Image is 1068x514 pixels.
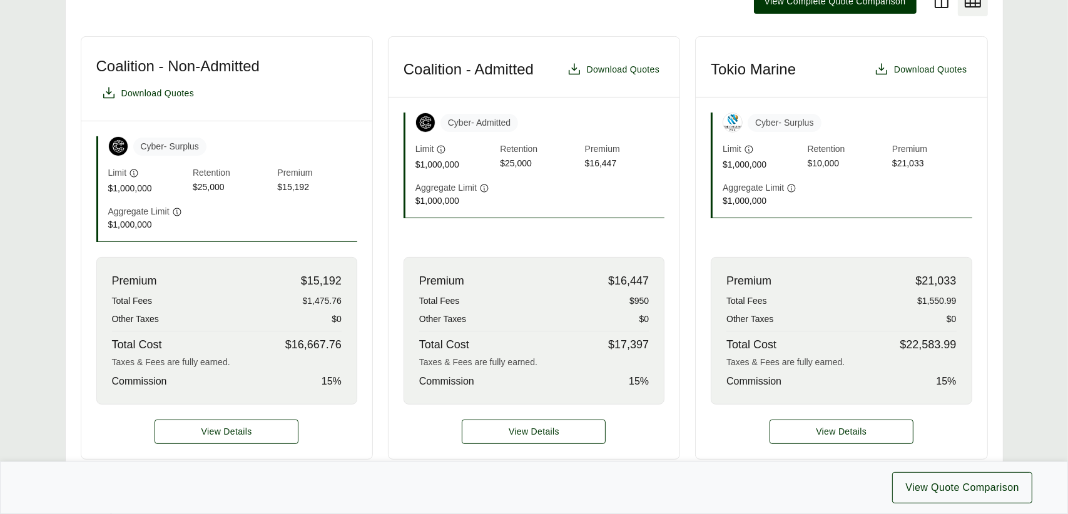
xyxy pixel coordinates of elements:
[96,57,260,76] h3: Coalition - Non-Admitted
[723,194,802,208] span: $1,000,000
[500,157,579,171] span: $25,000
[936,374,956,389] span: 15 %
[419,356,649,369] div: Taxes & Fees are fully earned.
[639,313,649,326] span: $0
[770,420,913,444] button: View Details
[585,143,664,157] span: Premium
[301,273,342,290] span: $15,192
[419,336,469,353] span: Total Cost
[404,60,534,79] h3: Coalition - Admitted
[892,157,972,171] span: $21,033
[112,374,167,389] span: Commission
[462,420,606,444] button: View Details
[96,81,200,106] button: Download Quotes
[726,295,767,308] span: Total Fees
[415,158,495,171] span: $1,000,000
[193,181,272,195] span: $25,000
[608,273,649,290] span: $16,447
[121,87,195,100] span: Download Quotes
[277,166,357,181] span: Premium
[112,313,159,326] span: Other Taxes
[892,143,972,157] span: Premium
[416,113,435,132] img: Coalition
[415,194,495,208] span: $1,000,000
[155,420,298,444] a: Coalition - Non-Admitted details
[108,182,188,195] span: $1,000,000
[155,420,298,444] button: View Details
[332,313,342,326] span: $0
[112,273,157,290] span: Premium
[133,138,206,156] span: Cyber - Surplus
[711,60,796,79] h3: Tokio Marine
[415,181,477,194] span: Aggregate Limit
[112,295,153,308] span: Total Fees
[723,181,784,194] span: Aggregate Limit
[112,356,342,369] div: Taxes & Fees are fully earned.
[108,166,127,179] span: Limit
[723,158,802,171] span: $1,000,000
[892,472,1032,503] button: View Quote Comparison
[322,374,342,389] span: 15 %
[915,273,956,290] span: $21,033
[112,336,162,353] span: Total Cost
[723,113,742,132] img: Tokio Marine
[587,63,660,76] span: Download Quotes
[419,295,460,308] span: Total Fees
[748,114,821,132] span: Cyber - Surplus
[917,295,956,308] span: $1,550.99
[723,143,741,156] span: Limit
[629,295,649,308] span: $950
[905,480,1019,495] span: View Quote Comparison
[808,157,887,171] span: $10,000
[509,425,559,438] span: View Details
[808,143,887,157] span: Retention
[770,420,913,444] a: Tokio Marine details
[277,181,357,195] span: $15,192
[109,137,128,156] img: Coalition
[869,57,972,82] button: Download Quotes
[201,425,252,438] span: View Details
[562,57,665,82] button: Download Quotes
[285,336,342,353] span: $16,667.76
[726,336,776,353] span: Total Cost
[303,295,342,308] span: $1,475.76
[440,114,518,132] span: Cyber - Admitted
[415,143,434,156] span: Limit
[419,374,474,389] span: Commission
[726,356,956,369] div: Taxes & Fees are fully earned.
[419,313,466,326] span: Other Taxes
[816,425,867,438] span: View Details
[947,313,957,326] span: $0
[726,273,771,290] span: Premium
[726,313,773,326] span: Other Taxes
[193,166,272,181] span: Retention
[629,374,649,389] span: 15 %
[608,336,649,353] span: $17,397
[900,336,956,353] span: $22,583.99
[462,420,606,444] a: Coalition - Admitted details
[894,63,967,76] span: Download Quotes
[108,205,170,218] span: Aggregate Limit
[419,273,464,290] span: Premium
[500,143,579,157] span: Retention
[726,374,781,389] span: Commission
[108,218,188,231] span: $1,000,000
[585,157,664,171] span: $16,447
